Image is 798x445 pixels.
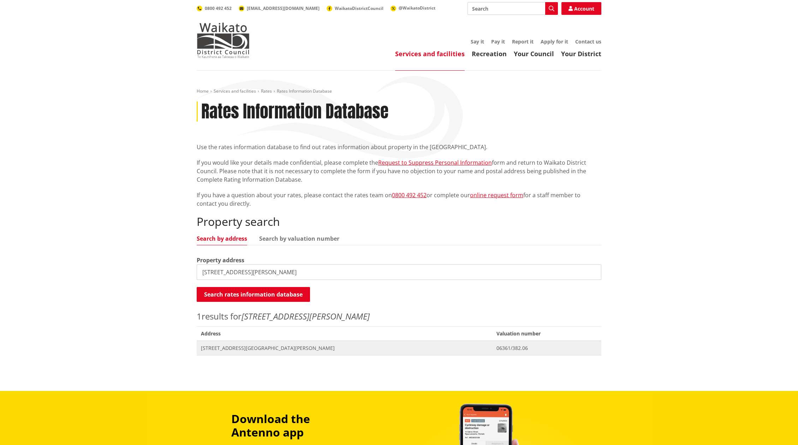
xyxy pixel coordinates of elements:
[261,88,272,94] a: Rates
[327,5,383,11] a: WaikatoDistrictCouncil
[766,415,791,441] iframe: Messenger Launcher
[197,88,601,94] nav: breadcrumb
[541,38,568,45] a: Apply for it
[197,341,601,355] a: [STREET_ADDRESS][GEOGRAPHIC_DATA][PERSON_NAME] 06361/382.06
[399,5,435,11] span: @WaikatoDistrict
[197,264,601,280] input: e.g. Duke Street NGARUAWAHIA
[491,38,505,45] a: Pay it
[468,2,558,15] input: Search input
[197,326,492,341] span: Address
[242,310,370,322] em: [STREET_ADDRESS][PERSON_NAME]
[197,287,310,302] button: Search rates information database
[205,5,232,11] span: 0800 492 452
[472,49,507,58] a: Recreation
[197,310,601,323] p: results for
[214,88,256,94] a: Services and facilities
[471,38,484,45] a: Say it
[197,256,244,264] label: Property address
[197,215,601,228] h2: Property search
[335,5,383,11] span: WaikatoDistrictCouncil
[197,236,247,241] a: Search by address
[392,191,427,199] a: 0800 492 452
[197,23,250,58] img: Waikato District Council - Te Kaunihera aa Takiwaa o Waikato
[277,88,332,94] span: Rates Information Database
[561,49,601,58] a: Your District
[378,159,492,166] a: Request to Suppress Personal Information
[197,143,601,151] p: Use the rates information database to find out rates information about property in the [GEOGRAPHI...
[247,5,320,11] span: [EMAIL_ADDRESS][DOMAIN_NAME]
[496,345,597,352] span: 06361/382.06
[391,5,435,11] a: @WaikatoDistrict
[197,5,232,11] a: 0800 492 452
[197,310,202,322] span: 1
[492,326,601,341] span: Valuation number
[512,38,534,45] a: Report it
[231,412,359,439] h3: Download the Antenno app
[197,191,601,208] p: If you have a question about your rates, please contact the rates team on or complete our for a s...
[395,49,465,58] a: Services and facilities
[259,236,339,241] a: Search by valuation number
[561,2,601,15] a: Account
[201,345,488,352] span: [STREET_ADDRESS][GEOGRAPHIC_DATA][PERSON_NAME]
[239,5,320,11] a: [EMAIL_ADDRESS][DOMAIN_NAME]
[514,49,554,58] a: Your Council
[201,101,388,122] h1: Rates Information Database
[470,191,523,199] a: online request form
[197,158,601,184] p: If you would like your details made confidential, please complete the form and return to Waikato ...
[575,38,601,45] a: Contact us
[197,88,209,94] a: Home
